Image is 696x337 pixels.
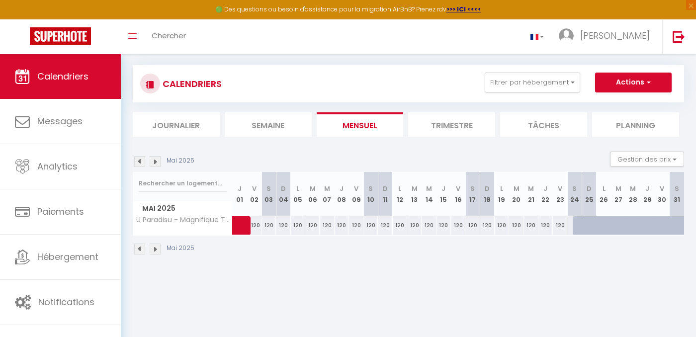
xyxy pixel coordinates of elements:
[261,216,276,235] div: 120
[485,184,490,193] abbr: D
[523,172,538,216] th: 21
[363,216,378,235] div: 120
[37,160,78,172] span: Analytics
[630,184,636,193] abbr: M
[611,172,625,216] th: 27
[580,29,650,42] span: [PERSON_NAME]
[233,172,247,216] th: 01
[553,216,567,235] div: 120
[378,216,392,235] div: 120
[144,19,193,54] a: Chercher
[626,172,640,216] th: 28
[567,172,582,216] th: 24
[398,184,401,193] abbr: L
[451,172,465,216] th: 16
[393,216,407,235] div: 120
[436,172,451,216] th: 15
[470,184,475,193] abbr: S
[509,172,523,216] th: 20
[281,184,286,193] abbr: D
[310,184,316,193] abbr: M
[152,30,186,41] span: Chercher
[500,112,587,137] li: Tâches
[446,5,481,13] a: >>> ICI <<<<
[592,112,679,137] li: Planning
[276,172,290,216] th: 04
[436,216,451,235] div: 120
[587,184,592,193] abbr: D
[37,205,84,218] span: Paiements
[509,216,523,235] div: 120
[572,184,577,193] abbr: S
[538,216,553,235] div: 120
[317,112,404,137] li: Mensuel
[597,172,611,216] th: 26
[167,244,194,253] p: Mai 2025
[38,296,94,308] span: Notifications
[296,184,299,193] abbr: L
[276,216,290,235] div: 120
[167,156,194,166] p: Mai 2025
[582,172,597,216] th: 25
[456,184,460,193] abbr: V
[500,184,503,193] abbr: L
[610,152,684,167] button: Gestion des prix
[543,184,547,193] abbr: J
[603,184,606,193] abbr: L
[266,184,271,193] abbr: S
[160,73,222,95] h3: CALENDRIERS
[426,184,432,193] abbr: M
[675,184,679,193] abbr: S
[30,27,91,45] img: Super Booking
[480,216,495,235] div: 120
[485,73,580,92] button: Filtrer par hébergement
[133,201,232,216] span: Mai 2025
[247,172,261,216] th: 02
[655,172,669,216] th: 30
[408,112,495,137] li: Trimestre
[673,30,685,43] img: logout
[37,115,83,127] span: Messages
[495,172,509,216] th: 19
[615,184,621,193] abbr: M
[291,172,305,216] th: 05
[595,73,672,92] button: Actions
[523,216,538,235] div: 120
[324,184,330,193] abbr: M
[407,216,422,235] div: 120
[261,172,276,216] th: 03
[441,184,445,193] abbr: J
[559,28,574,43] img: ...
[660,184,664,193] abbr: V
[393,172,407,216] th: 12
[528,184,534,193] abbr: M
[383,184,388,193] abbr: D
[349,172,363,216] th: 09
[640,172,655,216] th: 29
[305,216,320,235] div: 120
[368,184,373,193] abbr: S
[407,172,422,216] th: 13
[451,216,465,235] div: 120
[335,172,349,216] th: 08
[495,216,509,235] div: 120
[669,172,684,216] th: 31
[412,184,418,193] abbr: M
[252,184,257,193] abbr: V
[422,172,436,216] th: 14
[465,172,480,216] th: 17
[363,172,378,216] th: 10
[551,19,662,54] a: ... [PERSON_NAME]
[553,172,567,216] th: 23
[133,112,220,137] li: Journalier
[354,184,358,193] abbr: V
[422,216,436,235] div: 120
[349,216,363,235] div: 120
[135,216,234,224] span: U Paradisu - Magnifique T4, les pieds dans l'eau
[37,70,88,83] span: Calendriers
[37,251,98,263] span: Hébergement
[465,216,480,235] div: 120
[225,112,312,137] li: Semaine
[305,172,320,216] th: 06
[320,172,334,216] th: 07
